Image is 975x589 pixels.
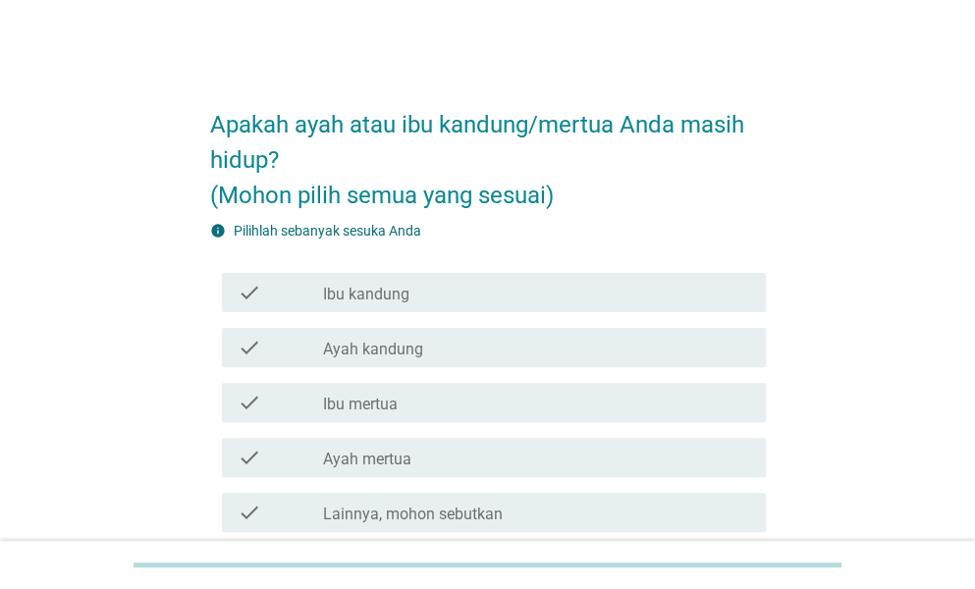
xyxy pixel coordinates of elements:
i: info [210,223,226,239]
label: Ibu kandung [323,285,409,304]
i: check [238,446,261,469]
i: check [238,391,261,414]
i: check [238,501,261,524]
label: Pilihlah sebanyak sesuka Anda [234,223,421,239]
label: Ibu mertua [323,395,398,414]
label: Ayah kandung [323,340,423,359]
label: Ayah mertua [323,450,411,469]
i: check [238,336,261,359]
label: Lainnya, mohon sebutkan [323,505,503,524]
i: check [238,281,261,304]
h2: Apakah ayah atau ibu kandung/mertua Anda masih hidup? (Mohon pilih semua yang sesuai) [210,87,766,213]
